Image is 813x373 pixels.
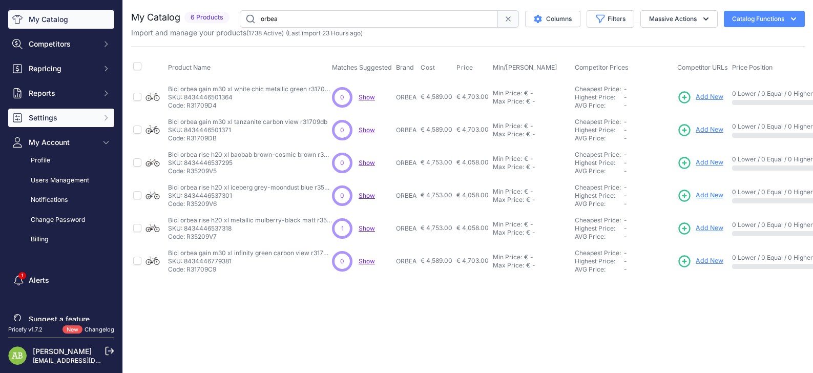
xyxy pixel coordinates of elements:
[587,10,634,28] button: Filters
[575,216,621,224] a: Cheapest Price:
[396,126,416,134] p: ORBEA
[396,159,416,167] p: ORBEA
[624,192,627,199] span: -
[493,220,522,229] div: Min Price:
[575,224,624,233] div: Highest Price:
[575,167,624,175] div: AVG Price:
[8,271,114,289] a: Alerts
[8,172,114,190] a: Users Management
[8,84,114,102] button: Reports
[528,253,533,261] div: -
[528,89,533,97] div: -
[530,97,535,106] div: -
[575,159,624,167] div: Highest Price:
[8,10,114,29] a: My Catalog
[493,155,522,163] div: Min Price:
[677,254,723,268] a: Add New
[677,189,723,203] a: Add New
[530,196,535,204] div: -
[624,118,627,126] span: -
[493,97,524,106] div: Max Price:
[526,97,530,106] div: €
[168,85,332,93] p: Bici orbea gain m30 xl white chic metallic green r31709d4
[8,109,114,127] button: Settings
[29,137,96,148] span: My Account
[575,257,624,265] div: Highest Price:
[184,12,230,24] span: 6 Products
[624,126,627,134] span: -
[493,261,524,270] div: Max Price:
[696,158,723,168] span: Add New
[575,200,624,208] div: AVG Price:
[340,257,344,266] span: 0
[575,134,624,142] div: AVG Price:
[8,231,114,248] a: Billing
[624,216,627,224] span: -
[8,191,114,209] a: Notifications
[240,10,498,28] input: Search
[493,122,522,130] div: Min Price:
[524,188,528,196] div: €
[421,224,452,232] span: € 4,753.00
[493,196,524,204] div: Max Price:
[493,89,522,97] div: Min Price:
[575,233,624,241] div: AVG Price:
[530,261,535,270] div: -
[341,224,344,233] span: 1
[624,134,627,142] span: -
[168,159,332,167] p: SKU: 8434446537295
[8,35,114,53] button: Competitors
[696,256,723,266] span: Add New
[575,183,621,191] a: Cheapest Price:
[421,64,437,72] button: Cost
[724,11,805,27] button: Catalog Functions
[526,261,530,270] div: €
[526,196,530,204] div: €
[33,347,92,356] a: [PERSON_NAME]
[524,220,528,229] div: €
[524,253,528,261] div: €
[624,224,627,232] span: -
[359,257,375,265] span: Show
[677,156,723,170] a: Add New
[168,265,332,274] p: Code: R31709C9
[168,183,332,192] p: Bici orbea rise h20 xl iceberg grey-moondust blue r35209v6
[575,64,629,71] span: Competitor Prices
[493,229,524,237] div: Max Price:
[421,257,452,264] span: € 4,589.00
[456,191,489,199] span: € 4,058.00
[396,257,416,265] p: ORBEA
[359,192,375,199] span: Show
[332,64,392,71] span: Matches Suggested
[732,64,773,71] span: Price Position
[493,253,522,261] div: Min Price:
[624,101,627,109] span: -
[575,93,624,101] div: Highest Price:
[493,64,557,71] span: Min/[PERSON_NAME]
[524,155,528,163] div: €
[696,223,723,233] span: Add New
[624,183,627,191] span: -
[524,89,528,97] div: €
[359,224,375,232] a: Show
[340,93,344,102] span: 0
[62,325,82,334] span: New
[8,211,114,229] a: Change Password
[528,155,533,163] div: -
[575,151,621,158] a: Cheapest Price:
[29,113,96,123] span: Settings
[396,93,416,101] p: ORBEA
[168,192,332,200] p: SKU: 8434446537301
[575,192,624,200] div: Highest Price:
[168,233,332,241] p: Code: R35209V7
[396,64,414,71] span: Brand
[286,29,363,37] span: (Last import 23 Hours ago)
[359,93,375,101] span: Show
[359,126,375,134] span: Show
[168,257,332,265] p: SKU: 8434446779381
[677,221,723,236] a: Add New
[677,90,723,105] a: Add New
[29,64,96,74] span: Repricing
[29,88,96,98] span: Reports
[85,326,114,333] a: Changelog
